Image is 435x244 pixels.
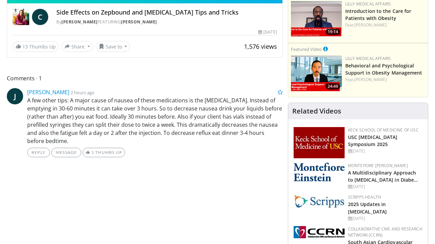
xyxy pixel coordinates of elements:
a: USC [MEDICAL_DATA] Symposium 2025 [348,134,398,147]
img: Dr. Carolynn Francavilla [13,9,29,25]
span: 24:49 [326,83,340,89]
a: Introduction to the Care for Patients with Obesity [345,8,412,21]
a: Behavioral and Psychological Support in Obesity Management [345,62,422,76]
a: [PERSON_NAME] [354,77,387,82]
span: 19:14 [326,29,340,35]
a: J [7,88,23,104]
div: Feat. [345,22,425,28]
p: A few other tips: A major cause of nausea of these medications is the [MEDICAL_DATA]. Instead of ... [27,96,283,145]
button: Share [62,41,93,52]
a: Lilly Medical Affairs [345,1,391,7]
a: 13 Thumbs Up [13,41,59,52]
span: Comments 1 [7,74,283,83]
span: 13 [22,43,28,50]
div: Feat. [345,77,425,83]
a: [PERSON_NAME] [354,22,387,28]
a: [PERSON_NAME] [27,88,69,96]
div: [DATE] [348,148,422,154]
a: [PERSON_NAME] [62,19,98,25]
img: a04ee3ba-8487-4636-b0fb-5e8d268f3737.png.150x105_q85_autocrop_double_scale_upscale_version-0.2.png [294,226,345,238]
h4: Related Videos [292,107,341,115]
div: [DATE] [348,216,422,222]
div: [DATE] [348,184,422,190]
h4: Side Effects on Zepbound and [MEDICAL_DATA] Tips and Tricks [56,9,277,16]
div: [DATE] [258,29,277,35]
div: By FEATURING [56,19,277,25]
a: 24:49 [291,56,342,91]
a: Message [51,148,81,157]
a: Scripps Health [348,194,381,200]
small: Featured Video [291,46,322,52]
button: Save to [96,41,130,52]
span: 1 [91,150,94,155]
a: [PERSON_NAME] [121,19,157,25]
a: 2025 Updates in [MEDICAL_DATA] [348,201,387,215]
img: acc2e291-ced4-4dd5-b17b-d06994da28f3.png.150x105_q85_crop-smart_upscale.png [291,1,342,37]
img: b0142b4c-93a1-4b58-8f91-5265c282693c.png.150x105_q85_autocrop_double_scale_upscale_version-0.2.png [294,163,345,181]
a: C [32,9,48,25]
a: A Multidisciplinary Approach to [MEDICAL_DATA] in Diabe… [348,169,418,183]
a: Keck School of Medicine of USC [348,127,419,133]
a: Reply [27,148,50,157]
a: Lilly Medical Affairs [345,56,391,61]
img: ba3304f6-7838-4e41-9c0f-2e31ebde6754.png.150x105_q85_crop-smart_upscale.png [291,56,342,91]
span: 1,576 views [244,42,277,50]
img: 7b941f1f-d101-407a-8bfa-07bd47db01ba.png.150x105_q85_autocrop_double_scale_upscale_version-0.2.jpg [294,127,345,158]
a: 1 Thumbs Up [83,148,125,157]
small: 2 hours ago [71,89,94,96]
a: Collaborative CME and Research Network (CCRN) [348,226,422,238]
a: Montefiore [PERSON_NAME] [348,163,408,168]
img: c9f2b0b7-b02a-4276-a72a-b0cbb4230bc1.jpg.150x105_q85_autocrop_double_scale_upscale_version-0.2.jpg [294,194,345,208]
a: 19:14 [291,1,342,37]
